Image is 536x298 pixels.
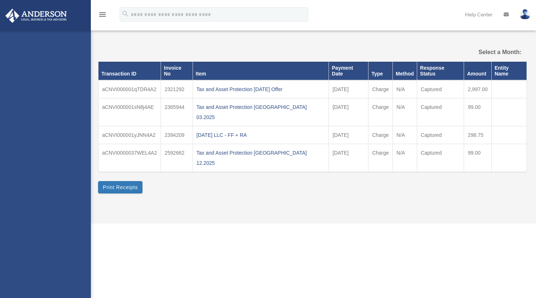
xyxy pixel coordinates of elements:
i: menu [98,10,107,19]
td: 298.75 [464,126,492,144]
td: aCNVI0000037WEL4A2 [98,144,161,172]
th: Amount [464,62,492,80]
td: aCNVI000001qTDR4A2 [98,80,161,98]
td: 2592662 [161,144,193,172]
td: aCNVI000001sN8j4AE [98,98,161,126]
td: [DATE] [329,80,368,98]
i: search [121,10,129,18]
div: Tax and Asset Protection [GEOGRAPHIC_DATA] 12.2025 [197,148,325,168]
td: 2321292 [161,80,193,98]
td: [DATE] [329,126,368,144]
th: Invoice No [161,62,193,80]
td: Charge [368,126,393,144]
td: Captured [417,144,464,172]
td: [DATE] [329,98,368,126]
td: 99.00 [464,98,492,126]
th: Item [193,62,329,80]
th: Transaction ID [98,62,161,80]
td: aCNVI000001yJNN4A2 [98,126,161,144]
label: Select a Month: [461,47,521,57]
td: N/A [393,126,417,144]
div: Tax and Asset Protection [DATE] Offer [197,84,325,94]
td: N/A [393,98,417,126]
td: Charge [368,98,393,126]
td: Captured [417,126,464,144]
td: [DATE] [329,144,368,172]
img: User Pic [520,9,531,20]
td: N/A [393,80,417,98]
td: 99.00 [464,144,492,172]
td: 2394209 [161,126,193,144]
th: Response Status [417,62,464,80]
div: [DATE] LLC - FF + RA [197,130,325,140]
a: menu [98,13,107,19]
td: N/A [393,144,417,172]
th: Method [393,62,417,80]
td: 2,997.00 [464,80,492,98]
div: Tax and Asset Protection [GEOGRAPHIC_DATA] 03.2025 [197,102,325,122]
img: Anderson Advisors Platinum Portal [3,9,69,23]
td: Captured [417,98,464,126]
td: 2365944 [161,98,193,126]
th: Payment Date [329,62,368,80]
button: Print Receipts [98,181,142,193]
th: Type [368,62,393,80]
th: Entity Name [491,62,527,80]
td: Charge [368,80,393,98]
td: Captured [417,80,464,98]
td: Charge [368,144,393,172]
